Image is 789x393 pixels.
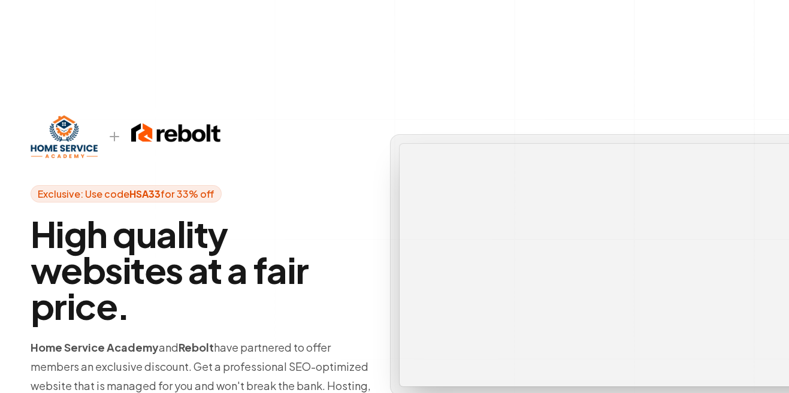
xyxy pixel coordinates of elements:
strong: HSA33 [129,188,161,200]
strong: Rebolt [179,340,214,354]
img: rebolt-full-dark.png [131,121,221,145]
strong: Home Service Academy [31,340,159,354]
img: hsa.webp [31,115,98,158]
span: Exclusive: Use code for 33% off [31,185,222,202]
h1: High quality websites at a fair price. [31,216,376,324]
